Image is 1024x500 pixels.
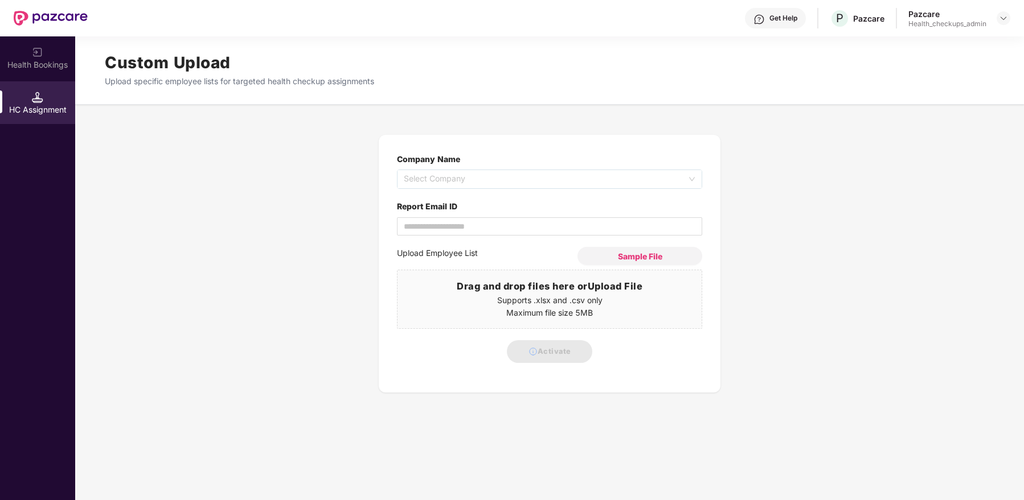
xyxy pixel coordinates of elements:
[404,170,695,188] span: Select Company
[398,270,702,328] span: Drag and drop files here orUpload FileSupports .xlsx and .csv onlyMaximum file size 5MB
[397,154,460,164] label: Company Name
[105,50,994,75] h1: Custom Upload
[14,11,88,26] img: New Pazcare Logo
[908,19,986,28] div: Health_checkups_admin
[397,247,577,265] label: Upload Employee List
[32,92,43,103] img: svg+xml;base64,PHN2ZyB3aWR0aD0iMTQuNSIgaGVpZ2h0PSIxNC41IiB2aWV3Qm94PSIwIDAgMTYgMTYiIGZpbGw9Im5vbm...
[836,11,843,25] span: P
[577,247,702,265] button: Sample File
[507,340,592,363] button: Activate
[398,294,702,307] p: Supports .xlsx and .csv only
[588,280,643,292] span: Upload File
[105,75,994,88] p: Upload specific employee lists for targeted health checkup assignments
[753,14,765,25] img: svg+xml;base64,PHN2ZyBpZD0iSGVscC0zMngzMiIgeG1sbnM9Imh0dHA6Ly93d3cudzMub3JnLzIwMDAvc3ZnIiB3aWR0aD...
[853,13,884,24] div: Pazcare
[397,200,702,213] label: Report Email ID
[32,47,43,58] img: svg+xml;base64,PHN2ZyB3aWR0aD0iMjAiIGhlaWdodD0iMjAiIHZpZXdCb3g9IjAgMCAyMCAyMCIgZmlsbD0ibm9uZSIgeG...
[618,251,662,262] span: Sample File
[398,307,702,319] p: Maximum file size 5MB
[999,14,1008,23] img: svg+xml;base64,PHN2ZyBpZD0iRHJvcGRvd24tMzJ4MzIiIHhtbG5zPSJodHRwOi8vd3d3LnczLm9yZy8yMDAwL3N2ZyIgd2...
[908,9,986,19] div: Pazcare
[769,14,797,23] div: Get Help
[398,279,702,294] h3: Drag and drop files here or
